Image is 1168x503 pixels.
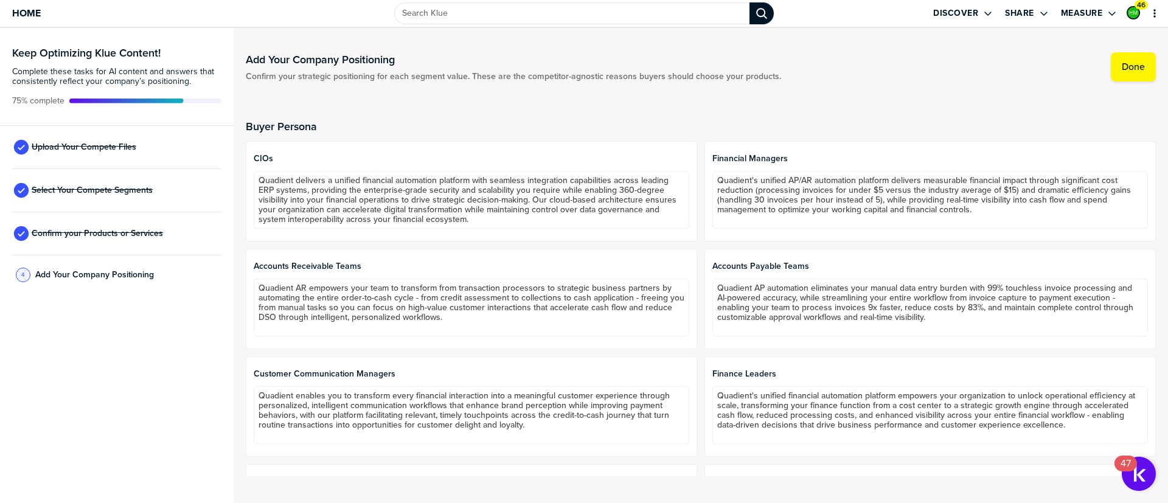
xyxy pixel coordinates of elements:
[712,369,1148,379] span: Finance Leaders
[712,171,1148,229] textarea: Quadient's unified AP/AR automation platform delivers measurable financial impact through signifi...
[254,386,689,444] textarea: Quadient enables you to transform every financial interaction into a meaningful customer experien...
[246,72,781,82] span: Confirm your strategic positioning for each segment value. These are the competitor-agnostic reas...
[933,8,978,19] label: Discover
[21,270,25,279] span: 4
[254,369,689,379] span: Customer Communication Managers
[254,262,689,271] span: Accounts Receivable Teams
[712,279,1148,336] textarea: Quadient AP automation eliminates your manual data entry burden with 99% touchless invoice proces...
[35,270,154,280] span: Add Your Company Positioning
[12,47,221,58] h3: Keep Optimizing Klue Content!
[1121,463,1131,479] div: 47
[246,120,1156,133] h2: Buyer Persona
[1111,52,1156,82] button: Done
[1061,8,1103,19] label: Measure
[1137,1,1145,10] span: 46
[12,67,221,86] span: Complete these tasks for AI content and answers that consistently reflect your company’s position...
[12,96,64,106] span: Active
[1127,6,1140,19] div: Haadia Mir
[1128,7,1139,18] img: 793f136a0a312f0f9edf512c0c141413-sml.png
[32,229,163,238] span: Confirm your Products or Services
[254,171,689,229] textarea: Quadient delivers a unified financial automation platform with seamless integration capabilities ...
[254,154,689,164] span: CIOs
[32,142,136,152] span: Upload Your Compete Files
[246,52,781,67] h1: Add Your Company Positioning
[712,262,1148,271] span: Accounts Payable Teams
[254,279,689,336] textarea: Quadient AR empowers your team to transform from transaction processors to strategic business par...
[712,154,1148,164] span: Financial Managers
[32,186,153,195] span: Select Your Compete Segments
[1125,5,1141,21] a: Edit Profile
[712,386,1148,444] textarea: Quadient's unified financial automation platform empowers your organization to unlock operational...
[394,2,749,24] input: Search Klue
[1005,8,1034,19] label: Share
[749,2,774,24] div: Search Klue
[1122,61,1145,73] label: Done
[12,8,41,18] span: Home
[1122,457,1156,491] button: Open Resource Center, 47 new notifications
